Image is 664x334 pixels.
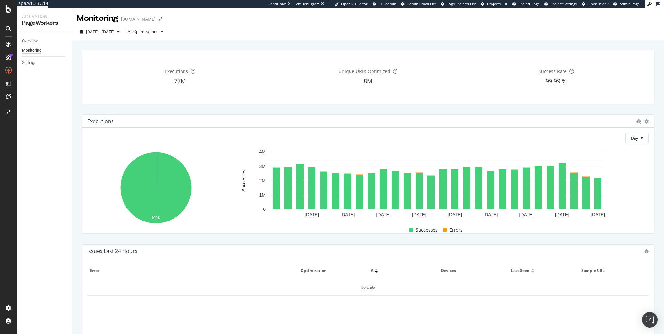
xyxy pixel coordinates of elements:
button: Day [625,133,649,143]
span: Open Viz Editor [341,1,368,6]
a: Overview [22,38,67,44]
div: arrow-right-arrow-left [158,17,162,21]
a: Logs Projects List [441,1,476,6]
text: 100% [151,216,160,220]
span: Admin Crawl List [407,1,436,6]
text: Successes [241,170,246,192]
svg: A chart. [228,149,646,221]
div: ReadOnly: [268,1,286,6]
div: No Data [87,279,649,296]
span: FTL admin [379,1,396,6]
span: Sample URL [581,268,645,274]
div: Executions [87,118,114,125]
text: 2M [259,178,266,183]
div: bug [636,119,641,124]
div: Settings [22,59,36,66]
text: [DATE] [412,212,426,217]
a: Projects List [481,1,507,6]
a: Monitoring [22,47,67,54]
text: 3M [259,164,266,169]
a: Settings [22,59,67,66]
div: Activation [22,13,66,19]
svg: A chart. [87,149,225,228]
span: Devices [441,268,504,274]
text: 0 [263,207,266,212]
div: Issues Last 24 Hours [87,248,137,254]
span: Error [90,268,294,274]
text: [DATE] [483,212,498,217]
span: Last seen [511,268,529,274]
text: [DATE] [591,212,605,217]
span: # [371,268,373,274]
div: [DOMAIN_NAME] [121,16,156,22]
text: [DATE] [305,212,319,217]
text: 1M [259,192,266,197]
span: Unique URLs Optimized [338,68,390,74]
span: Executions [165,68,188,74]
div: PageWorkers [22,19,66,27]
text: [DATE] [555,212,569,217]
text: [DATE] [340,212,355,217]
a: Project Settings [544,1,577,6]
button: All Optimizations [128,27,166,37]
div: Monitoring [77,13,118,24]
span: Projects List [487,1,507,6]
span: Errors [449,226,463,234]
div: bug [644,249,649,253]
span: Successes [416,226,438,234]
div: All Optimizations [128,30,158,34]
span: [DATE] - [DATE] [86,29,114,35]
span: Optimization [301,268,364,274]
span: 77M [174,77,186,85]
span: Day [631,136,638,141]
span: Success Rate [539,68,567,74]
div: Monitoring [22,47,41,54]
span: Project Page [518,1,539,6]
span: Project Settings [551,1,577,6]
a: Open Viz Editor [335,1,368,6]
div: Open Intercom Messenger [642,312,658,328]
a: Admin Crawl List [401,1,436,6]
text: [DATE] [376,212,391,217]
a: Open in dev [582,1,609,6]
span: 8M [364,77,372,85]
span: Admin Page [620,1,640,6]
a: Project Page [512,1,539,6]
div: Overview [22,38,38,44]
span: Open in dev [588,1,609,6]
div: Viz Debugger: [296,1,319,6]
span: 99.99 % [546,77,567,85]
text: [DATE] [519,212,534,217]
button: [DATE] - [DATE] [77,27,122,37]
a: Admin Page [613,1,640,6]
text: 4M [259,149,266,155]
a: FTL admin [373,1,396,6]
span: Logs Projects List [447,1,476,6]
text: [DATE] [448,212,462,217]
